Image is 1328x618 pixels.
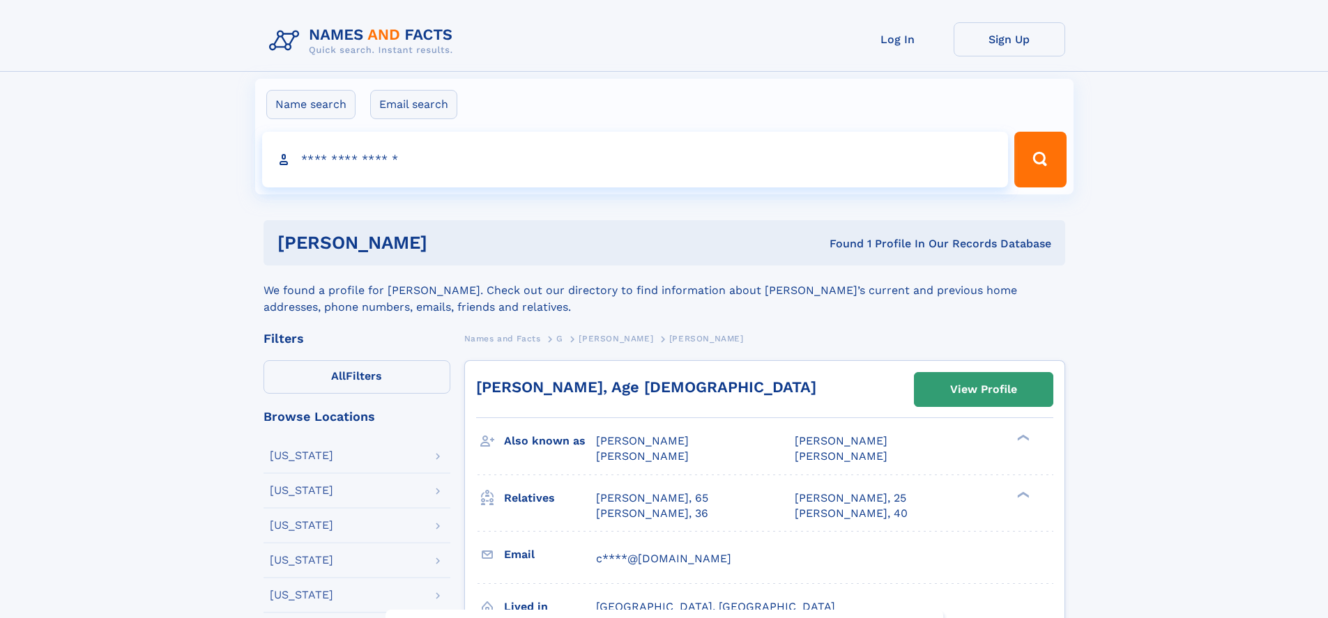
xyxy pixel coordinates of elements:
[270,589,333,601] div: [US_STATE]
[795,490,906,506] a: [PERSON_NAME], 25
[264,22,464,60] img: Logo Names and Facts
[370,90,457,119] label: Email search
[1014,433,1030,442] div: ❯
[262,132,1009,187] input: search input
[950,373,1017,405] div: View Profile
[842,22,954,56] a: Log In
[669,334,744,343] span: [PERSON_NAME]
[795,449,887,463] span: [PERSON_NAME]
[915,373,1053,406] a: View Profile
[264,410,450,423] div: Browse Locations
[270,520,333,531] div: [US_STATE]
[277,234,629,252] h1: [PERSON_NAME]
[579,330,653,347] a: [PERSON_NAME]
[264,265,1065,316] div: We found a profile for [PERSON_NAME]. Check out our directory to find information about [PERSON_N...
[270,450,333,461] div: [US_STATE]
[504,543,596,566] h3: Email
[266,90,356,119] label: Name search
[1014,132,1066,187] button: Search Button
[628,236,1051,252] div: Found 1 Profile In Our Records Database
[954,22,1065,56] a: Sign Up
[464,330,541,347] a: Names and Facts
[596,506,708,521] a: [PERSON_NAME], 36
[270,485,333,496] div: [US_STATE]
[331,369,346,383] span: All
[795,434,887,447] span: [PERSON_NAME]
[504,429,596,453] h3: Also known as
[556,330,563,347] a: G
[795,506,908,521] a: [PERSON_NAME], 40
[476,378,816,396] a: [PERSON_NAME], Age [DEMOGRAPHIC_DATA]
[596,600,835,613] span: [GEOGRAPHIC_DATA], [GEOGRAPHIC_DATA]
[1014,490,1030,499] div: ❯
[264,360,450,394] label: Filters
[264,332,450,345] div: Filters
[270,555,333,566] div: [US_STATE]
[579,334,653,343] span: [PERSON_NAME]
[596,490,708,506] a: [PERSON_NAME], 65
[596,449,689,463] span: [PERSON_NAME]
[504,486,596,510] h3: Relatives
[556,334,563,343] span: G
[596,434,689,447] span: [PERSON_NAME]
